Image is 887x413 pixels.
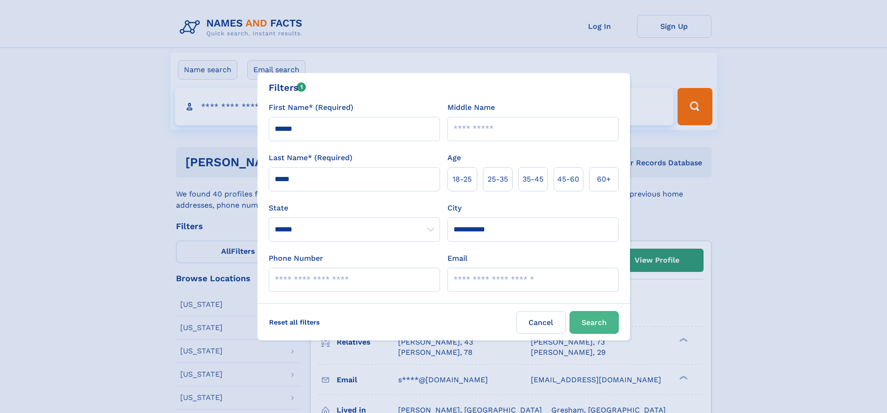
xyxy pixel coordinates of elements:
[447,102,495,113] label: Middle Name
[522,174,543,185] span: 35‑45
[269,102,353,113] label: First Name* (Required)
[263,311,326,333] label: Reset all filters
[447,203,461,214] label: City
[269,203,440,214] label: State
[569,311,619,334] button: Search
[488,174,508,185] span: 25‑35
[453,174,472,185] span: 18‑25
[447,152,461,163] label: Age
[269,81,306,95] div: Filters
[269,253,323,264] label: Phone Number
[597,174,611,185] span: 60+
[516,311,566,334] label: Cancel
[447,253,467,264] label: Email
[557,174,579,185] span: 45‑60
[269,152,352,163] label: Last Name* (Required)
